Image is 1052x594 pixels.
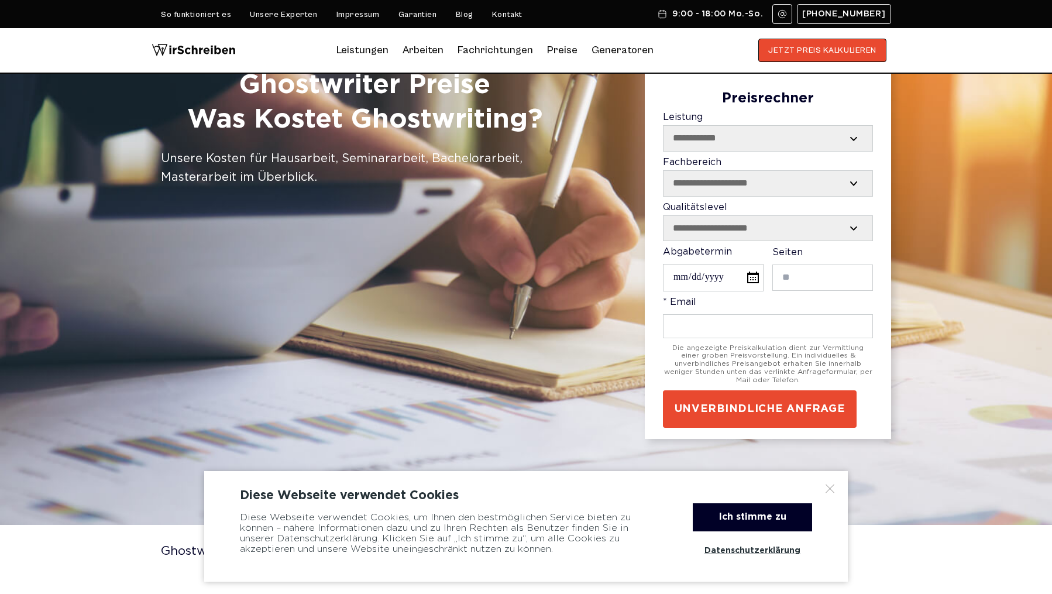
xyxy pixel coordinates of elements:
[161,149,569,187] div: Unsere Kosten für Hausarbeit, Seminararbeit, Bachelorarbeit, Masterarbeit im Überblick.
[161,546,250,557] a: Ghostwriter
[458,41,533,60] a: Fachrichtungen
[250,10,317,19] a: Unsere Experten
[547,44,577,56] a: Preise
[772,248,803,257] span: Seiten
[663,202,873,242] label: Qualitätslevel
[398,10,437,19] a: Garantien
[802,9,886,19] span: [PHONE_NUMBER]
[161,68,569,138] h1: Ghostwriter Preise Was Kostet Ghostwriting?
[492,10,522,19] a: Kontakt
[592,41,654,60] a: Generatoren
[675,402,845,416] span: UNVERBINDLICHE ANFRAGE
[456,10,473,19] a: Blog
[663,314,873,338] input: * Email
[663,297,873,338] label: * Email
[240,503,663,564] div: Diese Webseite verwendet Cookies, um Ihnen den bestmöglichen Service bieten zu können – nähere In...
[778,9,787,19] img: Email
[657,9,668,19] img: Schedule
[663,390,857,428] button: UNVERBINDLICHE ANFRAGE
[663,171,872,195] select: Fachbereich
[693,503,812,531] div: Ich stimme zu
[336,10,380,19] a: Impressum
[663,126,872,150] select: Leistung
[797,4,891,24] a: [PHONE_NUMBER]
[663,344,873,384] div: Die angezeigte Preiskalkulation dient zur Vermittlung einer groben Preisvorstellung. Ein individu...
[672,9,763,19] span: 9:00 - 18:00 Mo.-So.
[663,216,872,241] select: Qualitätslevel
[663,91,873,428] form: Contact form
[758,39,886,62] button: JETZT PREIS KALKULIEREN
[663,157,873,197] label: Fachbereich
[403,41,444,60] a: Arbeiten
[161,10,231,19] a: So funktioniert es
[663,112,873,152] label: Leistung
[336,41,389,60] a: Leistungen
[240,489,812,503] div: Diese Webseite verwendet Cookies
[663,264,764,291] input: Abgabetermin
[663,247,764,291] label: Abgabetermin
[152,39,236,62] img: logo wirschreiben
[693,537,812,564] a: Datenschutzerklärung
[663,91,873,107] div: Preisrechner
